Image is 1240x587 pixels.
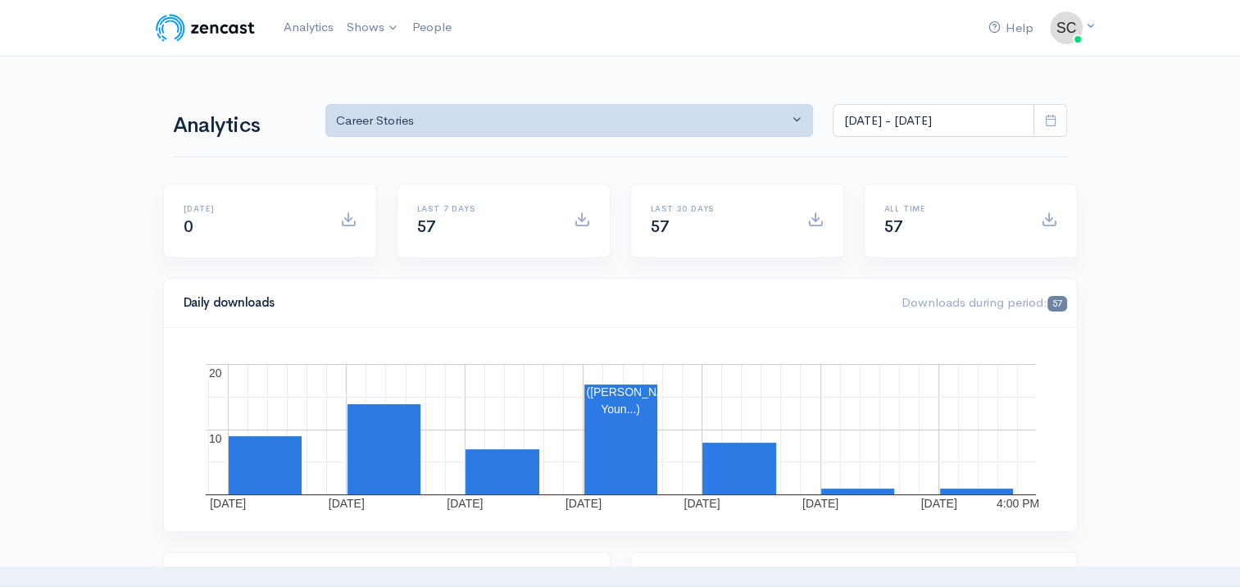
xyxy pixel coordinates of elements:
a: Analytics [277,10,340,45]
a: Help [982,11,1040,46]
text: 4:00 PM [996,497,1038,510]
svg: A chart. [184,348,1057,512]
text: [DATE] [920,497,956,510]
button: Career Stories [325,104,814,138]
span: 0 [184,216,193,237]
span: 57 [1047,296,1066,312]
text: Youn...) [601,403,640,416]
h1: Analytics [173,114,306,138]
text: [DATE] [565,497,601,510]
span: 57 [651,216,670,237]
a: Shows [340,10,406,46]
input: analytics date range selector [833,104,1034,138]
h6: Last 7 days [417,204,554,213]
text: [DATE] [447,497,483,510]
img: ... [1050,11,1083,44]
text: Ep. 2 ([PERSON_NAME] [556,385,684,398]
text: [DATE] [210,497,246,510]
text: [DATE] [684,497,720,510]
text: [DATE] [328,497,364,510]
span: 57 [884,216,903,237]
span: 57 [417,216,436,237]
h4: Daily downloads [184,296,883,310]
text: [DATE] [802,497,838,510]
h6: Last 30 days [651,204,788,213]
div: Career Stories [336,111,788,130]
h6: [DATE] [184,204,320,213]
img: ZenCast Logo [153,11,257,44]
a: People [406,10,458,45]
span: Downloads during period: [902,294,1066,310]
text: 20 [209,366,222,380]
h6: All time [884,204,1021,213]
text: 10 [209,432,222,445]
